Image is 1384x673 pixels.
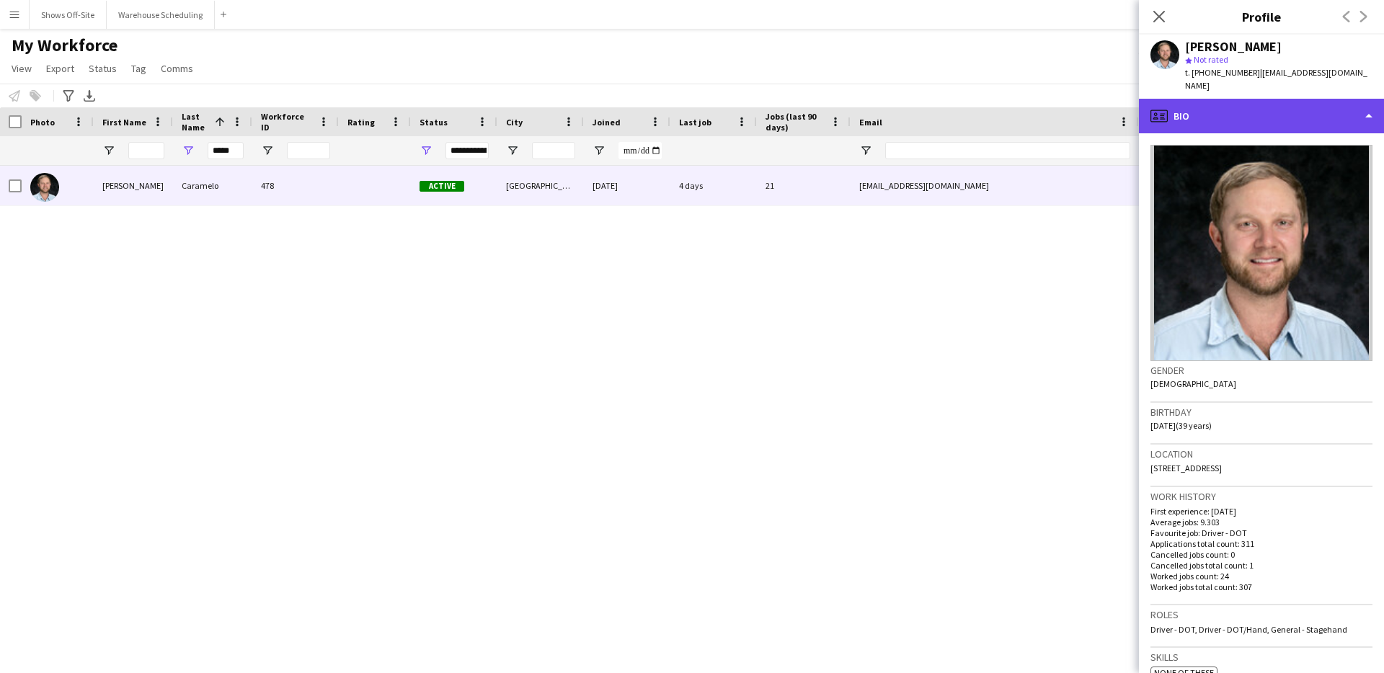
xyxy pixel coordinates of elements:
span: Not rated [1194,54,1228,65]
button: Shows Off-Site [30,1,107,29]
input: City Filter Input [532,142,575,159]
h3: Work history [1150,490,1372,503]
button: Open Filter Menu [261,144,274,157]
div: 478 [252,166,339,205]
p: Cancelled jobs total count: 1 [1150,560,1372,571]
p: Favourite job: Driver - DOT [1150,527,1372,538]
h3: Location [1150,447,1372,460]
span: t. [PHONE_NUMBER] [1185,67,1260,78]
span: Export [46,62,74,75]
h3: Birthday [1150,406,1372,419]
span: Email [859,117,882,128]
span: Last job [679,117,711,128]
span: Workforce ID [261,111,313,133]
app-action-btn: Advanced filters [60,87,77,104]
span: Rating [347,117,375,128]
div: [GEOGRAPHIC_DATA] [497,166,584,205]
app-action-btn: Export XLSX [81,87,98,104]
h3: Skills [1150,651,1372,664]
span: Active [420,181,464,192]
span: [DATE] (39 years) [1150,420,1212,431]
span: Driver - DOT, Driver - DOT/Hand, General - Stagehand [1150,624,1347,635]
input: First Name Filter Input [128,142,164,159]
div: 4 days [670,166,757,205]
span: City [506,117,523,128]
h3: Profile [1139,7,1384,26]
span: | [EMAIL_ADDRESS][DOMAIN_NAME] [1185,67,1367,91]
button: Open Filter Menu [420,144,432,157]
h3: Gender [1150,364,1372,377]
button: Open Filter Menu [506,144,519,157]
span: Jobs (last 90 days) [766,111,825,133]
span: [STREET_ADDRESS] [1150,463,1222,473]
p: Cancelled jobs count: 0 [1150,549,1372,560]
input: Last Name Filter Input [208,142,244,159]
a: Export [40,59,80,78]
div: [EMAIL_ADDRESS][DOMAIN_NAME] [851,166,1139,205]
div: 21 [757,166,851,205]
p: Applications total count: 311 [1150,538,1372,549]
button: Open Filter Menu [182,144,195,157]
span: My Workforce [12,35,117,56]
span: Photo [30,117,55,128]
a: Tag [125,59,152,78]
span: Tag [131,62,146,75]
a: View [6,59,37,78]
div: [DATE] [584,166,670,205]
span: Status [420,117,448,128]
p: Worked jobs total count: 307 [1150,581,1372,592]
div: Bio [1139,99,1384,133]
span: Last Name [182,111,209,133]
button: Open Filter Menu [593,144,605,157]
span: Status [89,62,117,75]
input: Joined Filter Input [618,142,662,159]
div: [PERSON_NAME] [94,166,173,205]
a: Status [83,59,123,78]
span: Joined [593,117,621,128]
img: Crew avatar or photo [1150,145,1372,361]
a: Comms [155,59,199,78]
input: Workforce ID Filter Input [287,142,330,159]
p: Worked jobs count: 24 [1150,571,1372,581]
div: [PERSON_NAME] [1185,40,1282,53]
button: Warehouse Scheduling [107,1,215,29]
button: Open Filter Menu [859,144,872,157]
p: Average jobs: 9.303 [1150,517,1372,527]
h3: Roles [1150,608,1372,621]
span: View [12,62,32,75]
span: [DEMOGRAPHIC_DATA] [1150,378,1236,389]
p: First experience: [DATE] [1150,506,1372,517]
button: Open Filter Menu [102,144,115,157]
span: Comms [161,62,193,75]
img: Kirby Caramelo [30,173,59,202]
div: Caramelo [173,166,252,205]
input: Email Filter Input [885,142,1130,159]
span: First Name [102,117,146,128]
